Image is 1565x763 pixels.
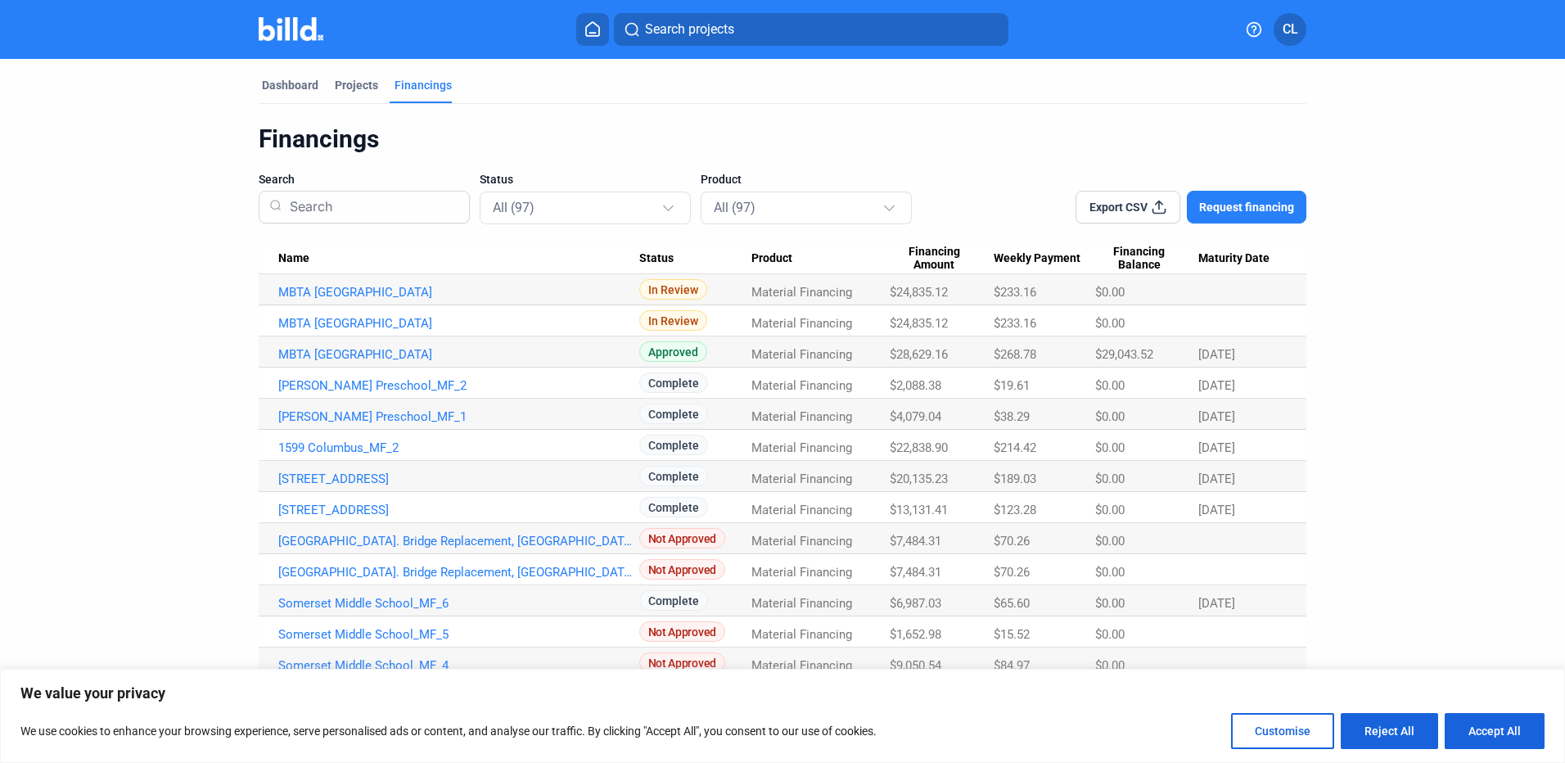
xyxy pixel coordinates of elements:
span: $123.28 [994,503,1036,517]
span: [DATE] [1198,472,1235,486]
span: Search projects [645,20,734,39]
span: Complete [639,497,708,517]
span: $22,838.90 [890,440,948,455]
span: [DATE] [1198,503,1235,517]
span: Complete [639,590,708,611]
a: [GEOGRAPHIC_DATA]. Bridge Replacement, [GEOGRAPHIC_DATA], [GEOGRAPHIC_DATA] [278,565,639,580]
p: We use cookies to enhance your browsing experience, serve personalised ads or content, and analys... [20,721,877,741]
mat-select-trigger: All (97) [493,200,534,215]
span: $214.42 [994,440,1036,455]
span: $0.00 [1095,472,1125,486]
mat-select-trigger: All (97) [714,200,755,215]
button: CL [1274,13,1306,46]
a: [PERSON_NAME] Preschool_MF_1 [278,409,639,424]
span: $7,484.31 [890,565,941,580]
span: $15.52 [994,627,1030,642]
span: $1,652.98 [890,627,941,642]
a: [STREET_ADDRESS] [278,503,639,517]
span: $0.00 [1095,565,1125,580]
span: Material Financing [751,472,852,486]
span: Material Financing [751,409,852,424]
div: Dashboard [262,77,318,93]
span: $0.00 [1095,503,1125,517]
span: Not Approved [639,528,725,549]
span: $233.16 [994,316,1036,331]
a: [PERSON_NAME] Preschool_MF_2 [278,378,639,393]
span: Product [751,251,792,266]
span: Material Financing [751,347,852,362]
span: Approved [639,341,707,362]
div: Financing Amount [890,245,993,273]
span: $233.16 [994,285,1036,300]
span: $2,088.38 [890,378,941,393]
span: $0.00 [1095,440,1125,455]
span: Material Financing [751,316,852,331]
span: $7,484.31 [890,534,941,549]
a: Somerset Middle School_MF_6 [278,596,639,611]
div: Projects [335,77,378,93]
span: $0.00 [1095,596,1125,611]
span: Product [701,171,742,187]
span: Not Approved [639,652,725,673]
div: Weekly Payment [994,251,1095,266]
span: $28,629.16 [890,347,948,362]
span: Export CSV [1089,199,1148,215]
div: Financing Balance [1095,245,1198,273]
span: [DATE] [1198,378,1235,393]
span: Material Financing [751,378,852,393]
input: Search [283,186,459,228]
span: $70.26 [994,565,1030,580]
span: In Review [639,310,707,331]
button: Accept All [1445,713,1545,749]
span: Maturity Date [1198,251,1270,266]
p: We value your privacy [20,684,1545,703]
span: Not Approved [639,559,725,580]
span: $4,079.04 [890,409,941,424]
span: Status [639,251,674,266]
a: MBTA [GEOGRAPHIC_DATA] [278,316,639,331]
a: MBTA [GEOGRAPHIC_DATA] [278,347,639,362]
button: Export CSV [1076,191,1180,223]
span: Material Financing [751,658,852,673]
a: [STREET_ADDRESS] [278,472,639,486]
span: Material Financing [751,503,852,517]
div: Financings [259,124,1306,155]
span: Not Approved [639,621,725,642]
button: Request financing [1187,191,1306,223]
div: Name [278,251,639,266]
div: Product [751,251,890,266]
span: $29,043.52 [1095,347,1153,362]
a: [GEOGRAPHIC_DATA]. Bridge Replacement, [GEOGRAPHIC_DATA], [GEOGRAPHIC_DATA] [278,534,639,549]
span: CL [1283,20,1298,39]
span: Request financing [1199,199,1294,215]
span: In Review [639,279,707,300]
span: Financing Amount [890,245,978,273]
span: Financing Balance [1095,245,1184,273]
span: $189.03 [994,472,1036,486]
span: Complete [639,372,708,393]
span: $6,987.03 [890,596,941,611]
span: Complete [639,435,708,455]
a: 1599 Columbus_MF_2 [278,440,639,455]
span: [DATE] [1198,596,1235,611]
span: $0.00 [1095,285,1125,300]
span: Weekly Payment [994,251,1080,266]
span: Complete [639,466,708,486]
a: MBTA [GEOGRAPHIC_DATA] [278,285,639,300]
span: $24,835.12 [890,316,948,331]
span: $19.61 [994,378,1030,393]
span: $65.60 [994,596,1030,611]
span: [DATE] [1198,409,1235,424]
span: $0.00 [1095,409,1125,424]
span: $84.97 [994,658,1030,673]
button: Search projects [614,13,1008,46]
span: $0.00 [1095,378,1125,393]
span: $38.29 [994,409,1030,424]
span: [DATE] [1198,440,1235,455]
span: $20,135.23 [890,472,948,486]
a: Somerset Middle School_MF_5 [278,627,639,642]
a: Somerset Middle School_MF_4 [278,658,639,673]
span: Material Financing [751,565,852,580]
img: Billd Company Logo [259,17,323,41]
span: Complete [639,404,708,424]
